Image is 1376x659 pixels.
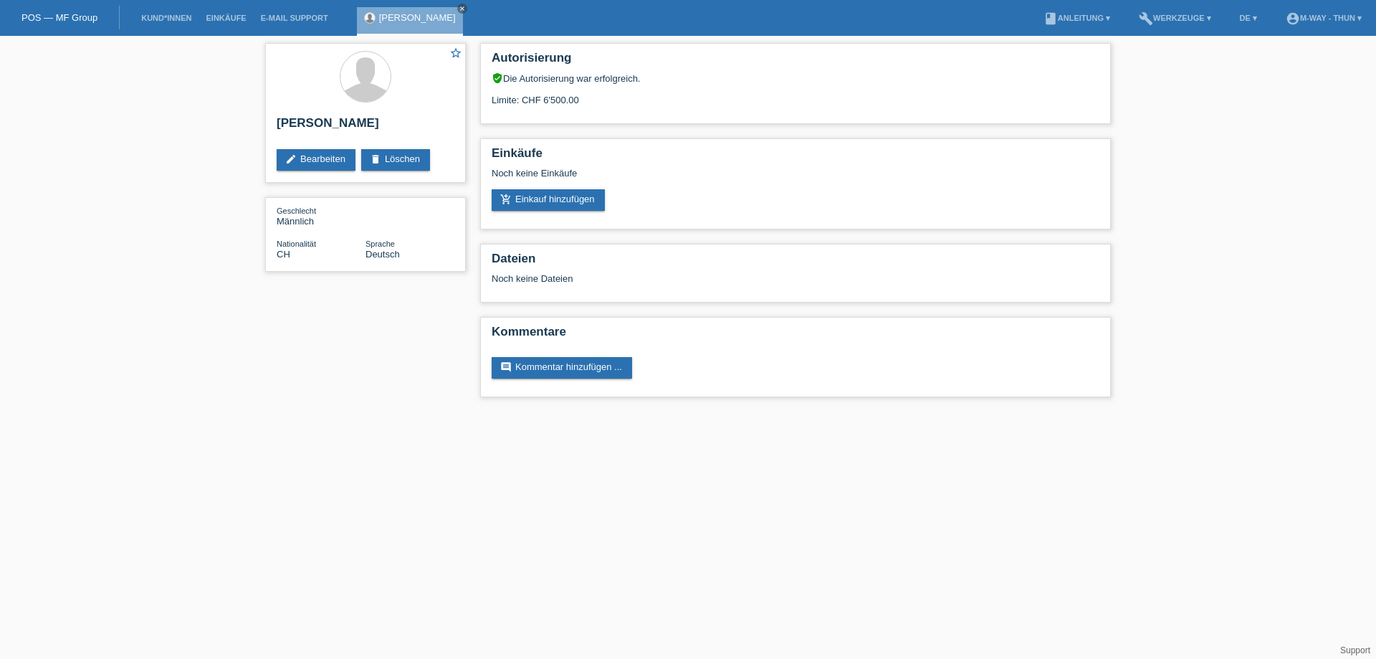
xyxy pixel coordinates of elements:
span: Deutsch [365,249,400,260]
a: Kund*innen [134,14,199,22]
i: account_circle [1286,11,1300,26]
div: Noch keine Dateien [492,273,930,284]
div: Limite: CHF 6'500.00 [492,84,1099,105]
h2: [PERSON_NAME] [277,116,454,138]
h2: Kommentare [492,325,1099,346]
i: verified_user [492,72,503,84]
i: add_shopping_cart [500,194,512,205]
a: E-Mail Support [254,14,335,22]
span: Geschlecht [277,207,316,215]
i: edit [285,153,297,165]
div: Männlich [277,205,365,227]
i: book [1043,11,1058,26]
h2: Dateien [492,252,1099,273]
a: deleteLöschen [361,149,430,171]
a: bookAnleitung ▾ [1036,14,1117,22]
a: account_circlem-way - Thun ▾ [1279,14,1369,22]
a: star_border [449,47,462,62]
a: buildWerkzeuge ▾ [1132,14,1218,22]
a: commentKommentar hinzufügen ... [492,357,632,379]
a: editBearbeiten [277,149,355,171]
h2: Einkäufe [492,146,1099,168]
i: delete [370,153,381,165]
i: comment [500,361,512,373]
div: Die Autorisierung war erfolgreich. [492,72,1099,84]
i: star_border [449,47,462,60]
span: Sprache [365,240,395,248]
a: close [457,4,467,14]
a: POS — MF Group [21,12,97,23]
span: Nationalität [277,240,316,248]
div: Noch keine Einkäufe [492,168,1099,189]
a: Support [1340,645,1370,655]
h2: Autorisierung [492,51,1099,72]
i: build [1139,11,1153,26]
a: add_shopping_cartEinkauf hinzufügen [492,189,605,211]
i: close [459,5,466,12]
a: [PERSON_NAME] [379,12,456,23]
a: Einkäufe [199,14,253,22]
a: DE ▾ [1233,14,1264,22]
span: Schweiz [277,249,290,260]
